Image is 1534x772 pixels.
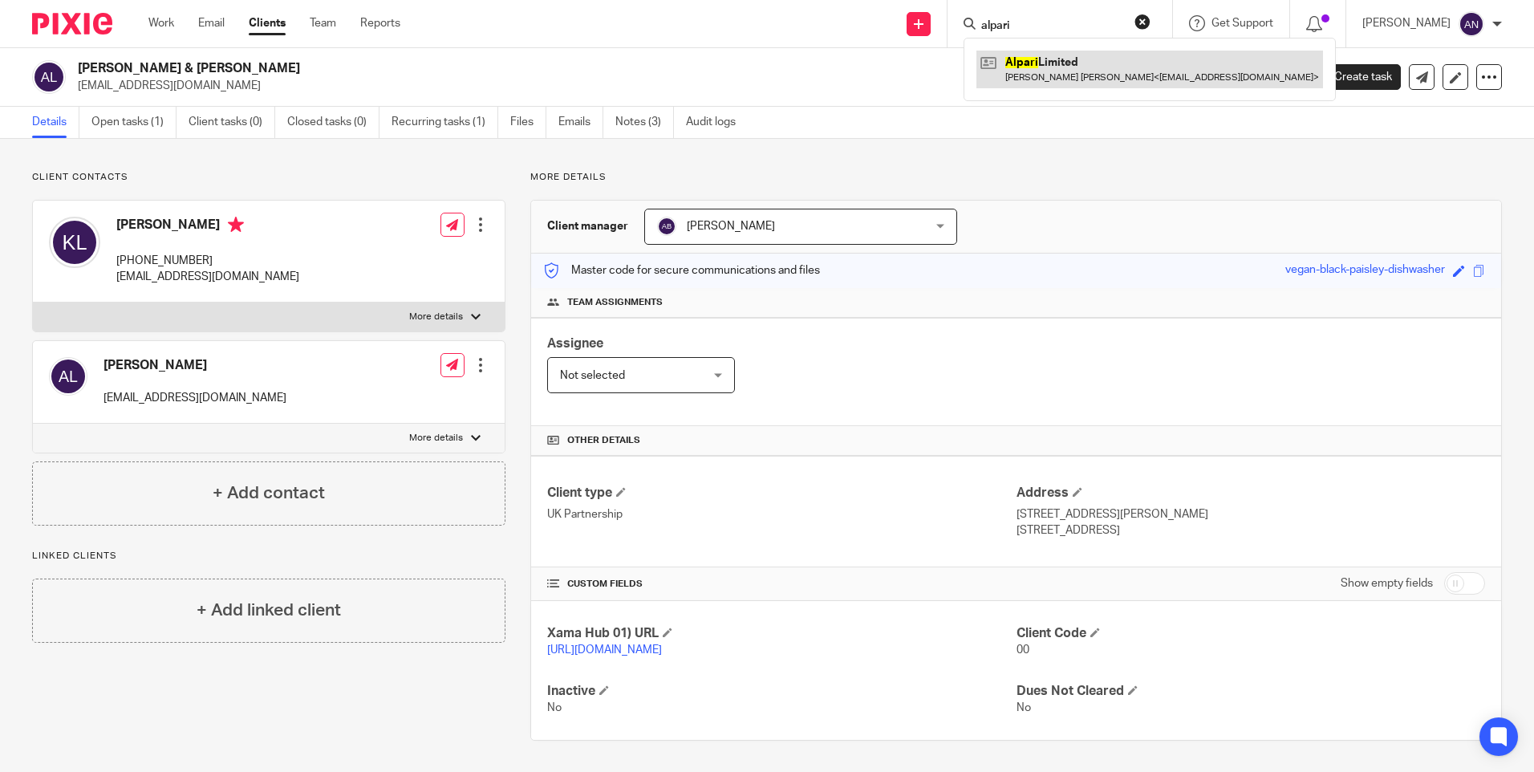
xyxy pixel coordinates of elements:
[547,644,662,656] a: [URL][DOMAIN_NAME]
[360,15,400,31] a: Reports
[249,15,286,31] a: Clients
[558,107,603,138] a: Emails
[116,253,299,269] p: [PHONE_NUMBER]
[1459,11,1484,37] img: svg%3E
[1308,64,1401,90] a: Create task
[78,78,1284,94] p: [EMAIL_ADDRESS][DOMAIN_NAME]
[103,390,286,406] p: [EMAIL_ADDRESS][DOMAIN_NAME]
[32,171,505,184] p: Client contacts
[49,217,100,268] img: svg%3E
[687,221,775,232] span: [PERSON_NAME]
[547,578,1016,591] h4: CUSTOM FIELDS
[1211,18,1273,29] span: Get Support
[530,171,1502,184] p: More details
[409,311,463,323] p: More details
[32,60,66,94] img: svg%3E
[567,434,640,447] span: Other details
[547,702,562,713] span: No
[547,337,603,350] span: Assignee
[1017,485,1485,502] h4: Address
[1017,683,1485,700] h4: Dues Not Cleared
[392,107,498,138] a: Recurring tasks (1)
[1134,14,1150,30] button: Clear
[148,15,174,31] a: Work
[409,432,463,445] p: More details
[91,107,177,138] a: Open tasks (1)
[189,107,275,138] a: Client tasks (0)
[213,481,325,506] h4: + Add contact
[686,107,748,138] a: Audit logs
[310,15,336,31] a: Team
[49,357,87,396] img: svg%3E
[547,506,1016,522] p: UK Partnership
[1362,15,1451,31] p: [PERSON_NAME]
[1017,625,1485,642] h4: Client Code
[78,60,1042,77] h2: [PERSON_NAME] & [PERSON_NAME]
[1017,644,1029,656] span: 00
[198,15,225,31] a: Email
[1017,702,1031,713] span: No
[567,296,663,309] span: Team assignments
[657,217,676,236] img: svg%3E
[615,107,674,138] a: Notes (3)
[197,598,341,623] h4: + Add linked client
[547,218,628,234] h3: Client manager
[510,107,546,138] a: Files
[547,485,1016,502] h4: Client type
[1341,575,1433,591] label: Show empty fields
[228,217,244,233] i: Primary
[32,107,79,138] a: Details
[116,269,299,285] p: [EMAIL_ADDRESS][DOMAIN_NAME]
[1017,522,1485,538] p: [STREET_ADDRESS]
[116,217,299,237] h4: [PERSON_NAME]
[560,370,625,381] span: Not selected
[287,107,379,138] a: Closed tasks (0)
[547,625,1016,642] h4: Xama Hub 01) URL
[103,357,286,374] h4: [PERSON_NAME]
[980,19,1124,34] input: Search
[543,262,820,278] p: Master code for secure communications and files
[1017,506,1485,522] p: [STREET_ADDRESS][PERSON_NAME]
[32,13,112,35] img: Pixie
[1285,262,1445,280] div: vegan-black-paisley-dishwasher
[32,550,505,563] p: Linked clients
[547,683,1016,700] h4: Inactive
